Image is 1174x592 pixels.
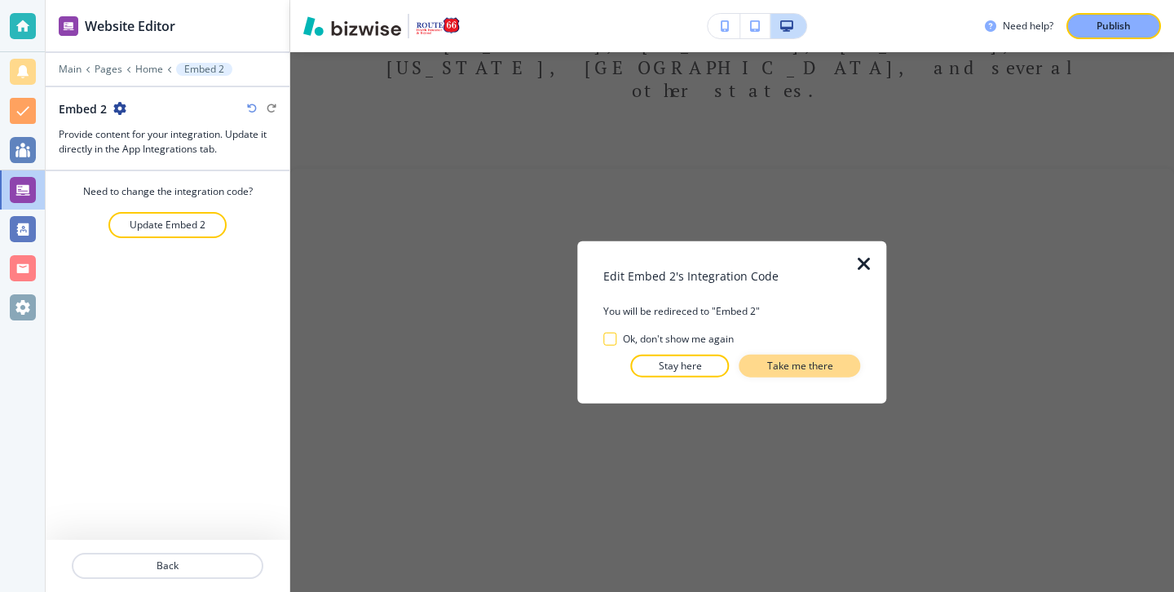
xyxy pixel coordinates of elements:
p: Embed 2 [184,64,224,75]
button: Main [59,64,82,75]
h2: Embed 2 [59,100,107,117]
button: Pages [95,64,122,75]
p: Back [73,559,262,573]
h2: Website Editor [85,16,175,36]
p: Publish [1097,19,1131,33]
button: Publish [1066,13,1161,39]
img: editor icon [59,16,78,36]
h4: Need to change the integration code? [83,184,253,199]
img: Bizwise Logo [303,16,401,36]
button: Back [72,553,263,579]
button: Embed 2 [176,63,232,76]
img: Your Logo [416,17,460,35]
button: Update Embed 2 [108,212,227,238]
button: Home [135,64,163,75]
h3: Provide content for your integration. Update it directly in the App Integrations tab. [59,127,276,157]
h3: Need help? [1003,19,1053,33]
p: Update Embed 2 [130,218,205,232]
